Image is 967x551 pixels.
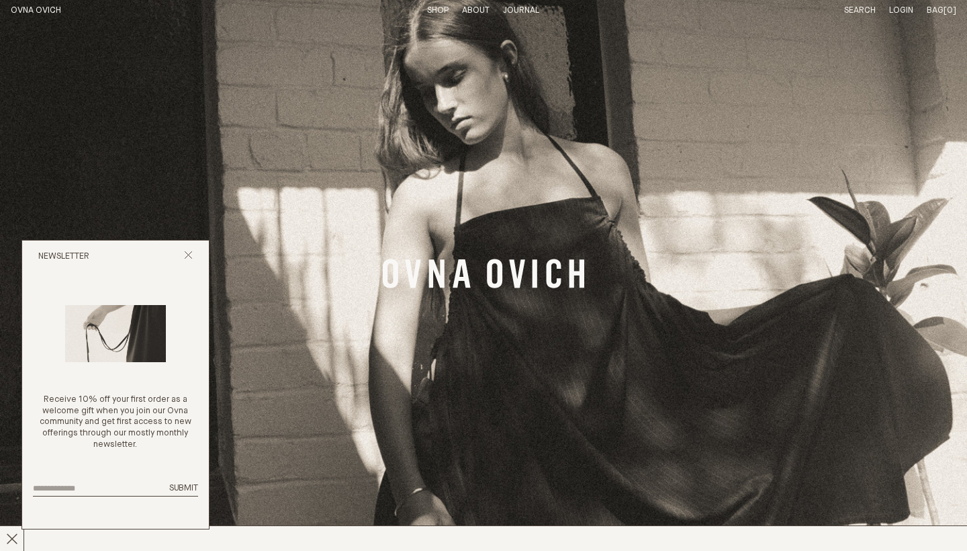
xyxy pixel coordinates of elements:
[462,5,490,17] summary: About
[169,483,198,495] button: Submit
[943,6,956,15] span: [0]
[38,251,89,263] h2: Newsletter
[889,6,913,15] a: Login
[844,6,876,15] a: Search
[184,251,193,263] button: Close popup
[927,6,943,15] span: Bag
[427,6,449,15] a: Shop
[11,6,61,15] a: Home
[33,394,198,451] p: Receive 10% off your first order as a welcome gift when you join our Ovna community and get first...
[383,259,584,292] a: Banner Link
[503,6,539,15] a: Journal
[169,484,198,493] span: Submit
